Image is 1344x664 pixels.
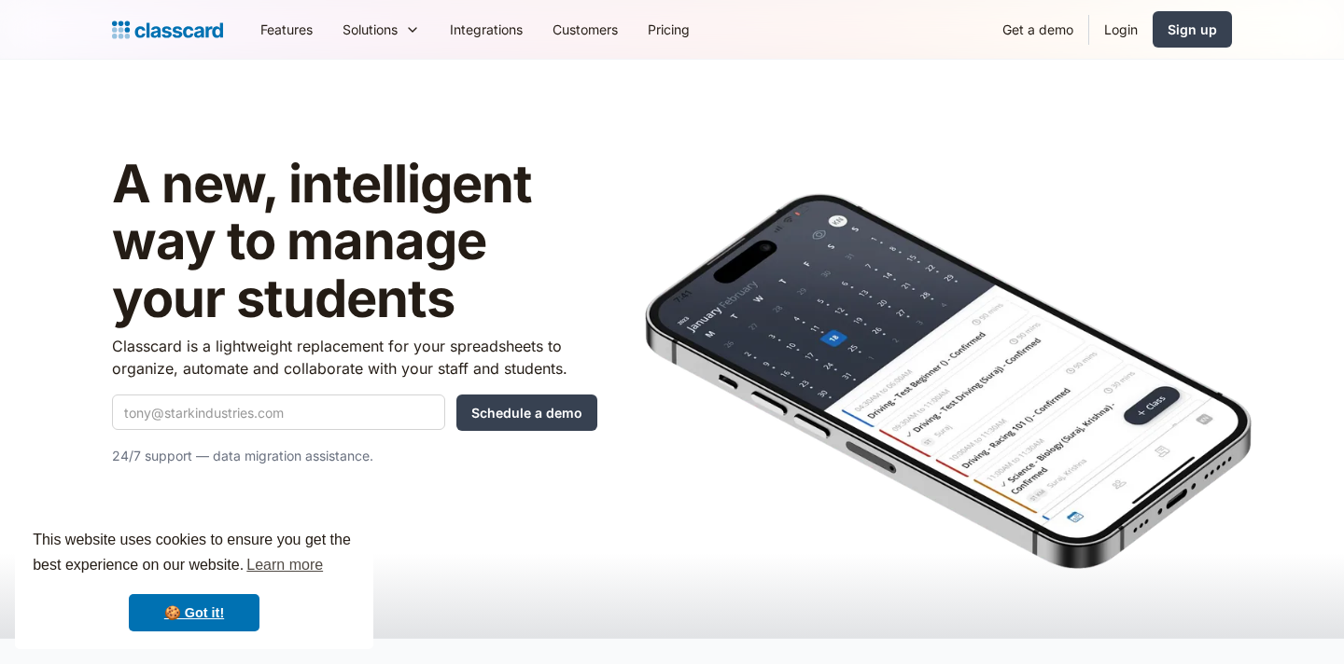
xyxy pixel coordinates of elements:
[987,8,1088,50] a: Get a demo
[328,8,435,50] div: Solutions
[112,17,223,43] a: Logo
[538,8,633,50] a: Customers
[245,8,328,50] a: Features
[633,8,705,50] a: Pricing
[15,511,373,649] div: cookieconsent
[112,394,445,430] input: tony@starkindustries.com
[435,8,538,50] a: Integrations
[343,20,398,39] div: Solutions
[1153,11,1232,48] a: Sign up
[112,445,597,467] p: 24/7 support — data migration assistance.
[112,156,597,328] h1: A new, intelligent way to manage your students
[129,594,259,631] a: dismiss cookie message
[456,394,597,431] input: Schedule a demo
[112,394,597,431] form: Quick Demo Form
[33,529,356,579] span: This website uses cookies to ensure you get the best experience on our website.
[1168,20,1217,39] div: Sign up
[112,335,597,380] p: Classcard is a lightweight replacement for your spreadsheets to organize, automate and collaborat...
[244,551,326,579] a: learn more about cookies
[1089,8,1153,50] a: Login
